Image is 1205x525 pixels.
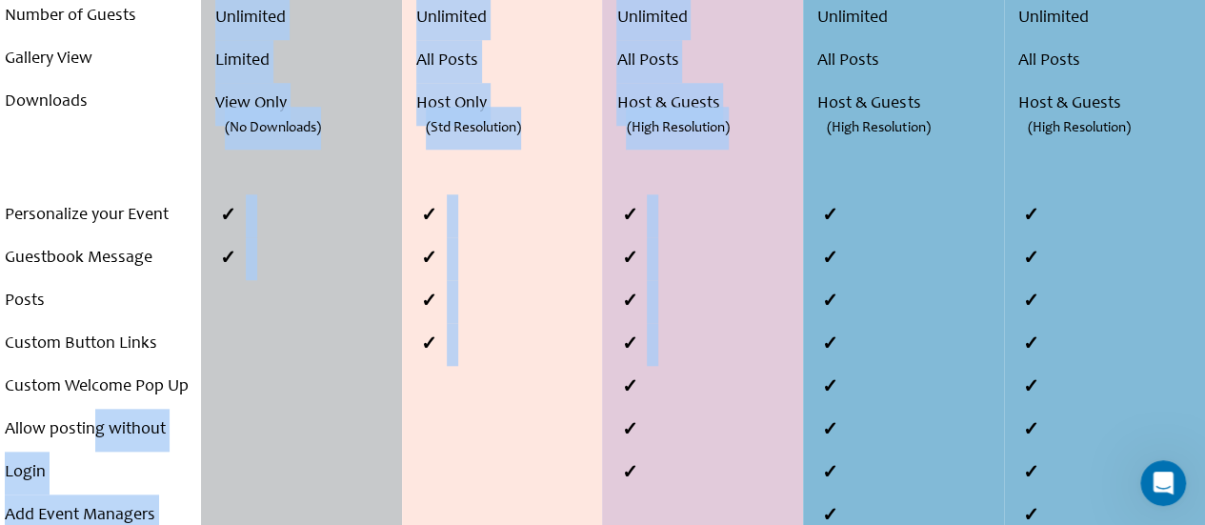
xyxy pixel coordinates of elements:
li: Allow posting without Login [5,409,196,495]
span: (High Resolution) [1028,107,1131,150]
li: Guestbook Message Posts [5,237,196,323]
li: Custom Button Links [5,323,196,366]
li: Host & Guests [616,83,798,126]
span: (No Downloads) [225,107,321,150]
span: (High Resolution) [827,107,930,150]
li: All Posts [1018,40,1200,83]
li: All Posts [616,40,798,83]
li: View Only [215,83,396,126]
li: Downloads [5,81,196,124]
li: Gallery View [5,38,196,81]
li: Host & Guests [817,83,999,126]
li: All Posts [817,40,999,83]
li: Host & Guests [1018,83,1200,126]
li: Limited [215,40,396,83]
iframe: Intercom live chat [1140,460,1186,506]
li: Custom Welcome Pop Up [5,366,196,409]
li: Personalize your Event [5,194,196,237]
span: (Std Resolution) [426,107,521,150]
span: (High Resolution) [626,107,729,150]
li: All Posts [416,40,598,83]
li: Host Only [416,83,598,126]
